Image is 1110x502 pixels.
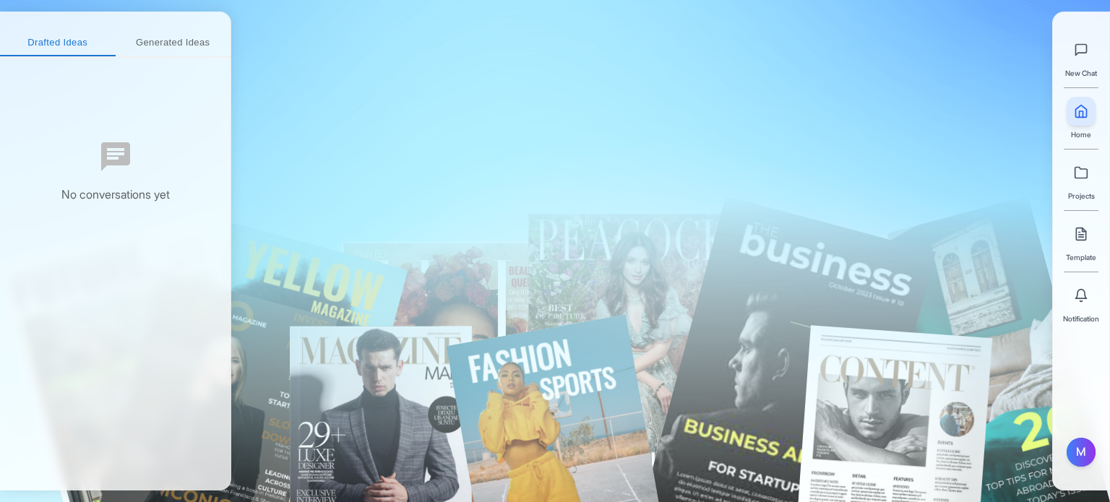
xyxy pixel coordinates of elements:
span: Projects [1068,190,1095,202]
span: Template [1066,251,1096,263]
button: M [1067,438,1096,467]
div: No conversations yet [61,186,170,204]
span: New Chat [1065,67,1097,79]
button: Generated Ideas [116,30,231,56]
span: Notification [1063,313,1099,324]
span: Home [1071,129,1091,140]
